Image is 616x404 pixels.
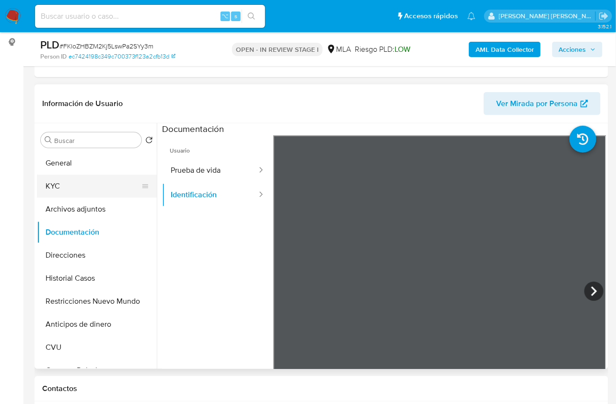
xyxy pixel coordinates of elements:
[467,12,476,20] a: Notificaciones
[484,92,601,115] button: Ver Mirada por Persona
[40,52,67,61] b: Person ID
[232,43,323,56] p: OPEN - IN REVIEW STAGE I
[59,41,153,51] span: # FKloZHBZM2Kj5LswPa2SYy3m
[37,313,157,336] button: Anticipos de dinero
[54,136,138,145] input: Buscar
[37,198,157,221] button: Archivos adjuntos
[476,42,534,57] b: AML Data Collector
[395,44,410,55] span: LOW
[37,244,157,267] button: Direcciones
[496,92,578,115] span: Ver Mirada por Persona
[37,175,149,198] button: KYC
[404,11,458,21] span: Accesos rápidos
[69,52,175,61] a: ec7424198c349c700373f123a2cfb13d
[45,136,52,144] button: Buscar
[499,12,596,21] p: jian.marin@mercadolibre.com
[145,136,153,147] button: Volver al orden por defecto
[552,42,603,57] button: Acciones
[242,10,261,23] button: search-icon
[559,42,586,57] span: Acciones
[42,99,123,108] h1: Información de Usuario
[37,152,157,175] button: General
[37,359,157,382] button: Cruces y Relaciones
[37,290,157,313] button: Restricciones Nuevo Mundo
[37,336,157,359] button: CVU
[42,384,601,393] h1: Contactos
[326,44,351,55] div: MLA
[40,37,59,52] b: PLD
[599,11,609,21] a: Salir
[37,267,157,290] button: Historial Casos
[469,42,541,57] button: AML Data Collector
[234,12,237,21] span: s
[355,44,410,55] span: Riesgo PLD:
[35,10,265,23] input: Buscar usuario o caso...
[598,23,611,30] span: 3.152.1
[37,221,157,244] button: Documentación
[221,12,229,21] span: ⌥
